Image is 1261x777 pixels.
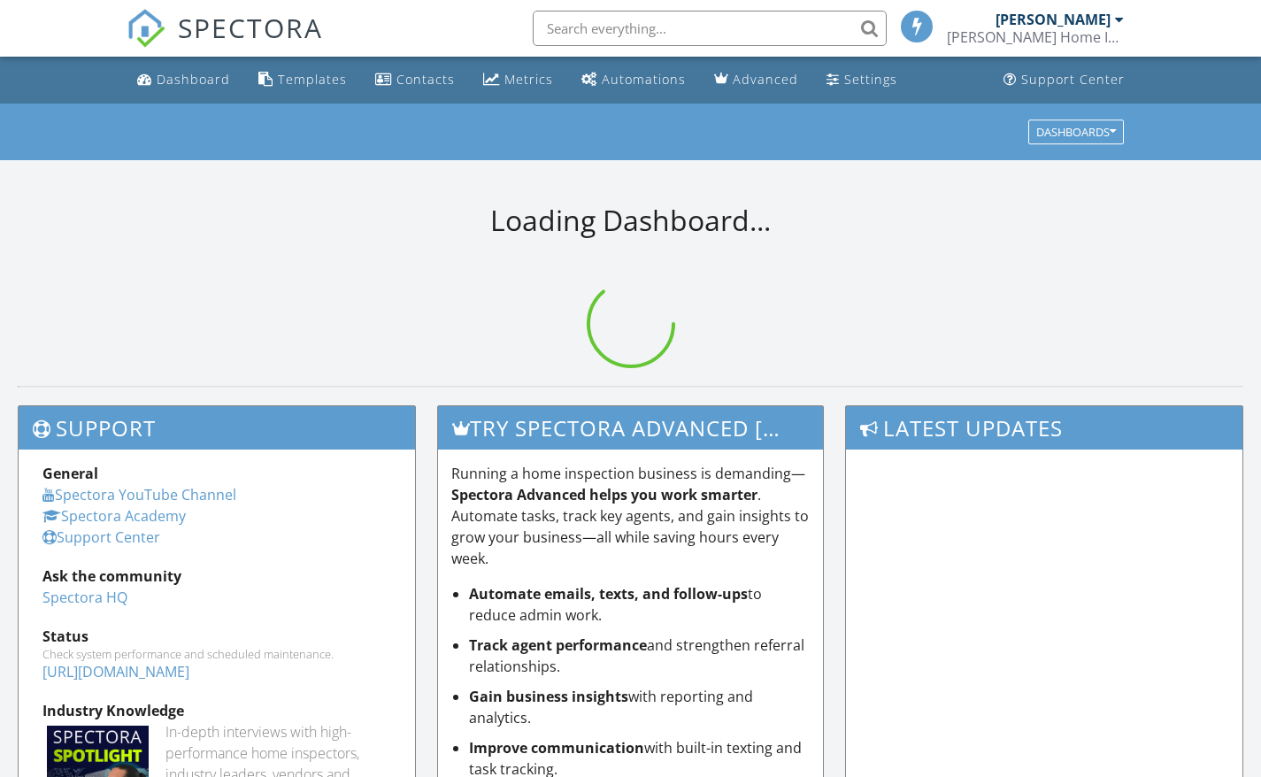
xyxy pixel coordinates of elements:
[396,71,455,88] div: Contacts
[602,71,686,88] div: Automations
[130,64,237,96] a: Dashboard
[844,71,897,88] div: Settings
[469,584,748,604] strong: Automate emails, texts, and follow-ups
[42,485,236,504] a: Spectora YouTube Channel
[368,64,462,96] a: Contacts
[42,506,186,526] a: Spectora Academy
[469,738,644,758] strong: Improve communication
[574,64,693,96] a: Automations (Basic)
[42,565,391,587] div: Ask the community
[438,406,824,450] h3: Try spectora advanced [DATE]
[996,64,1132,96] a: Support Center
[451,485,757,504] strong: Spectora Advanced helps you work smarter
[469,687,628,706] strong: Gain business insights
[707,64,805,96] a: Advanced
[1036,126,1116,138] div: Dashboards
[19,406,415,450] h3: Support
[42,662,189,681] a: [URL][DOMAIN_NAME]
[469,583,811,626] li: to reduce admin work.
[42,588,127,607] a: Spectora HQ
[1028,119,1124,144] button: Dashboards
[819,64,904,96] a: Settings
[996,11,1111,28] div: [PERSON_NAME]
[846,406,1242,450] h3: Latest Updates
[42,464,98,483] strong: General
[42,700,391,721] div: Industry Knowledge
[504,71,553,88] div: Metrics
[733,71,798,88] div: Advanced
[178,9,323,46] span: SPECTORA
[1021,71,1125,88] div: Support Center
[469,635,647,655] strong: Track agent performance
[533,11,887,46] input: Search everything...
[127,9,165,48] img: The Best Home Inspection Software - Spectora
[476,64,560,96] a: Metrics
[469,686,811,728] li: with reporting and analytics.
[278,71,347,88] div: Templates
[42,647,391,661] div: Check system performance and scheduled maintenance.
[947,28,1124,46] div: Johnson Home Inspection
[42,626,391,647] div: Status
[42,527,160,547] a: Support Center
[469,635,811,677] li: and strengthen referral relationships.
[157,71,230,88] div: Dashboard
[251,64,354,96] a: Templates
[451,463,811,569] p: Running a home inspection business is demanding— . Automate tasks, track key agents, and gain ins...
[127,24,323,61] a: SPECTORA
